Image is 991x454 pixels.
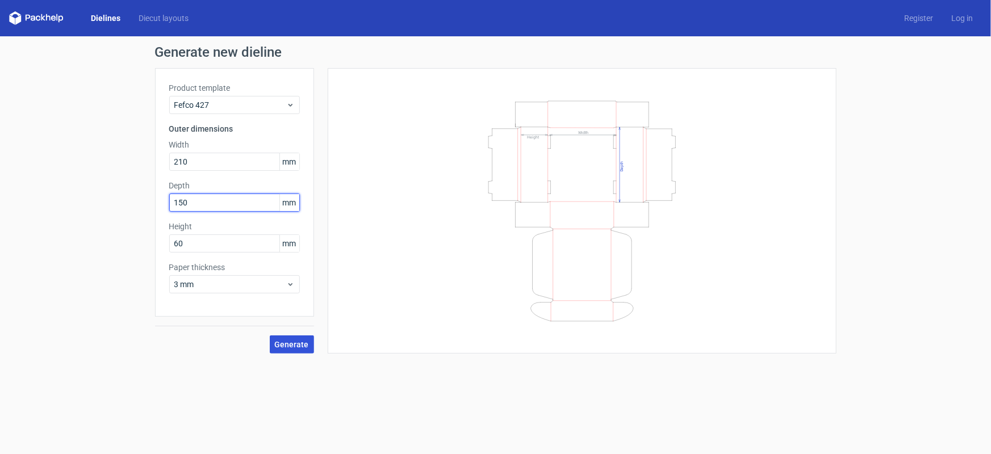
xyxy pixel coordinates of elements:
[169,123,300,134] h3: Outer dimensions
[270,335,314,354] button: Generate
[169,180,300,191] label: Depth
[620,161,624,171] text: Depth
[275,340,309,348] span: Generate
[942,12,982,24] a: Log in
[279,153,299,170] span: mm
[279,194,299,211] span: mm
[895,12,942,24] a: Register
[129,12,198,24] a: Diecut layouts
[169,139,300,150] label: Width
[155,45,837,59] h1: Generate new dieline
[174,279,286,290] span: 3 mm
[82,12,129,24] a: Dielines
[169,82,300,94] label: Product template
[174,99,286,111] span: Fefco 427
[527,134,539,139] text: Height
[578,129,589,134] text: Width
[169,262,300,273] label: Paper thickness
[279,235,299,252] span: mm
[169,221,300,232] label: Height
